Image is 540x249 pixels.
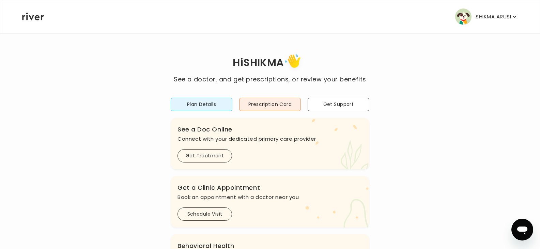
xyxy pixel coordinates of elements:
h3: See a Doc Online [178,125,362,134]
p: Connect with your dedicated primary care provider [178,134,362,144]
h1: Hi SHIKMA [174,52,366,75]
h3: Get a Clinic Appointment [178,183,362,192]
button: Plan Details [171,98,232,111]
button: Get Treatment [178,149,232,162]
iframe: Button to launch messaging window [511,219,533,240]
p: Book an appointment with a doctor near you [178,192,362,202]
button: Get Support [308,98,369,111]
p: See a doctor, and get prescriptions, or review your benefits [174,75,366,84]
button: user avatarSHIKMA ARUSI [455,9,518,25]
p: SHIKMA ARUSI [476,12,511,21]
button: Schedule Visit [178,207,232,221]
img: user avatar [455,9,472,25]
button: Prescription Card [239,98,301,111]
